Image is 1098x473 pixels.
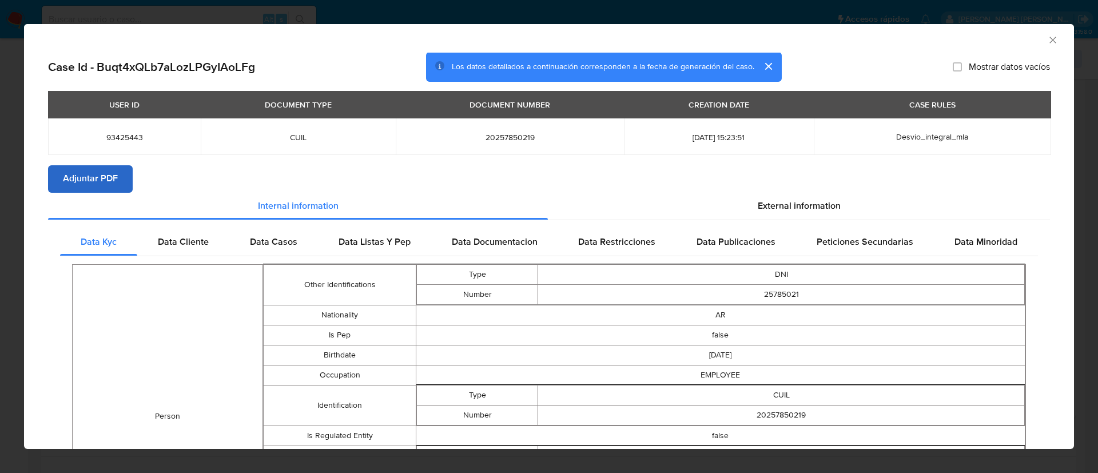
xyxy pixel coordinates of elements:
div: closure-recommendation-modal [24,24,1074,449]
span: Data Cliente [158,236,209,249]
td: false [416,426,1025,446]
span: Adjuntar PDF [63,166,118,192]
div: DOCUMENT TYPE [258,95,339,114]
td: CUIL [538,385,1025,406]
td: Nationality [264,305,416,325]
td: EMPLOYEE [416,365,1025,385]
span: Data Kyc [81,236,117,249]
span: Data Casos [250,236,297,249]
div: Detailed internal info [60,229,1038,256]
div: DOCUMENT NUMBER [463,95,557,114]
td: AR [416,305,1025,325]
span: Data Minoridad [954,236,1017,249]
input: Mostrar datos vacíos [953,62,962,71]
td: [PERSON_NAME][EMAIL_ADDRESS][PERSON_NAME][DOMAIN_NAME] [538,446,1025,466]
td: Occupation [264,365,416,385]
td: [DATE] [416,345,1025,365]
button: cerrar [754,53,782,80]
td: Number [416,406,538,426]
span: Peticiones Secundarias [817,236,913,249]
span: Desvio_integral_mla [896,131,968,142]
span: 93425443 [62,132,187,142]
button: Adjuntar PDF [48,165,133,193]
span: Data Publicaciones [697,236,775,249]
div: CREATION DATE [682,95,756,114]
div: CASE RULES [902,95,962,114]
td: Birthdate [264,345,416,365]
td: false [416,325,1025,345]
td: Type [416,265,538,285]
td: 25785021 [538,285,1025,305]
td: Address [416,446,538,466]
span: [DATE] 15:23:51 [638,132,800,142]
span: Los datos detallados a continuación corresponden a la fecha de generación del caso. [452,61,754,73]
td: Email [264,446,416,467]
span: Data Listas Y Pep [339,236,411,249]
td: DNI [538,265,1025,285]
div: USER ID [102,95,146,114]
td: 20257850219 [538,406,1025,426]
td: Is Regulated Entity [264,426,416,446]
span: Data Restricciones [578,236,655,249]
span: Mostrar datos vacíos [969,61,1050,73]
td: Identification [264,385,416,426]
span: Data Documentacion [452,236,538,249]
td: Type [416,385,538,406]
div: Detailed info [48,193,1050,220]
span: CUIL [214,132,382,142]
td: Number [416,285,538,305]
button: Cerrar ventana [1047,34,1057,45]
span: 20257850219 [409,132,610,142]
td: Is Pep [264,325,416,345]
span: Internal information [258,200,339,213]
h2: Case Id - Buqt4xQLb7aLozLPGyIAoLFg [48,59,255,74]
td: Other Identifications [264,265,416,305]
span: External information [758,200,841,213]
